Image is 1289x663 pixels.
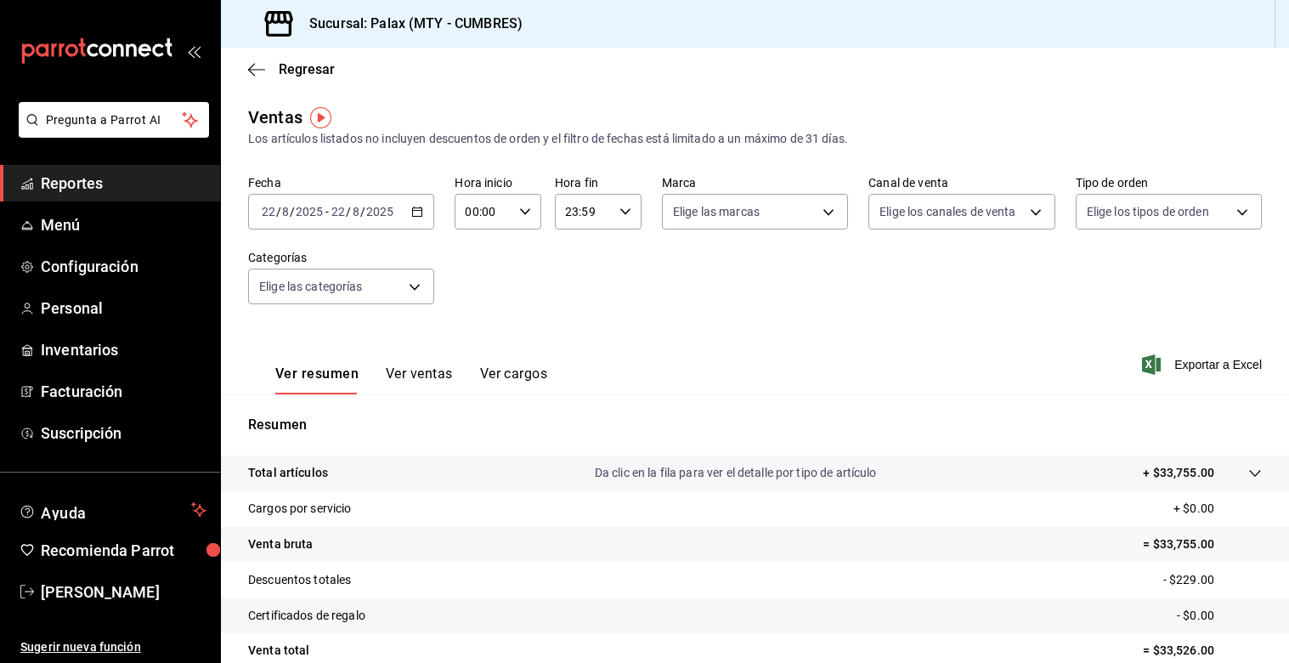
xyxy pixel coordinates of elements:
[41,255,206,278] span: Configuración
[41,380,206,403] span: Facturación
[41,500,184,520] span: Ayuda
[310,107,331,128] img: Tooltip marker
[346,205,351,218] span: /
[46,111,183,129] span: Pregunta a Parrot AI
[1163,571,1262,589] p: - $229.00
[879,203,1015,220] span: Elige los canales de venta
[248,535,313,553] p: Venta bruta
[555,177,642,189] label: Hora fin
[275,365,359,394] button: Ver resumen
[259,278,363,295] span: Elige las categorías
[19,102,209,138] button: Pregunta a Parrot AI
[12,123,209,141] a: Pregunta a Parrot AI
[41,422,206,445] span: Suscripción
[248,252,434,263] label: Categorías
[281,205,290,218] input: --
[41,539,206,562] span: Recomienda Parrot
[279,61,335,77] span: Regresar
[41,338,206,361] span: Inventarios
[275,365,547,394] div: navigation tabs
[1143,642,1262,660] p: = $33,526.00
[365,205,394,218] input: ----
[360,205,365,218] span: /
[1173,500,1262,518] p: + $0.00
[248,130,1262,148] div: Los artículos listados no incluyen descuentos de orden y el filtro de fechas está limitado a un m...
[248,415,1262,435] p: Resumen
[187,44,201,58] button: open_drawer_menu
[248,642,309,660] p: Venta total
[41,172,206,195] span: Reportes
[248,607,365,625] p: Certificados de regalo
[662,177,848,189] label: Marca
[1143,464,1214,482] p: + $33,755.00
[1145,354,1262,375] button: Exportar a Excel
[1076,177,1262,189] label: Tipo de orden
[20,638,206,656] span: Sugerir nueva función
[41,581,206,603] span: [PERSON_NAME]
[248,105,302,130] div: Ventas
[595,464,877,482] p: Da clic en la fila para ver el detalle por tipo de artículo
[248,571,351,589] p: Descuentos totales
[248,61,335,77] button: Regresar
[1087,203,1209,220] span: Elige los tipos de orden
[261,205,276,218] input: --
[296,14,523,34] h3: Sucursal: Palax (MTY - CUMBRES)
[248,500,352,518] p: Cargos por servicio
[455,177,541,189] label: Hora inicio
[325,205,329,218] span: -
[480,365,548,394] button: Ver cargos
[41,297,206,320] span: Personal
[673,203,760,220] span: Elige las marcas
[248,464,328,482] p: Total artículos
[1177,607,1262,625] p: - $0.00
[295,205,324,218] input: ----
[386,365,453,394] button: Ver ventas
[276,205,281,218] span: /
[248,177,434,189] label: Fecha
[1143,535,1262,553] p: = $33,755.00
[290,205,295,218] span: /
[868,177,1054,189] label: Canal de venta
[352,205,360,218] input: --
[41,213,206,236] span: Menú
[331,205,346,218] input: --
